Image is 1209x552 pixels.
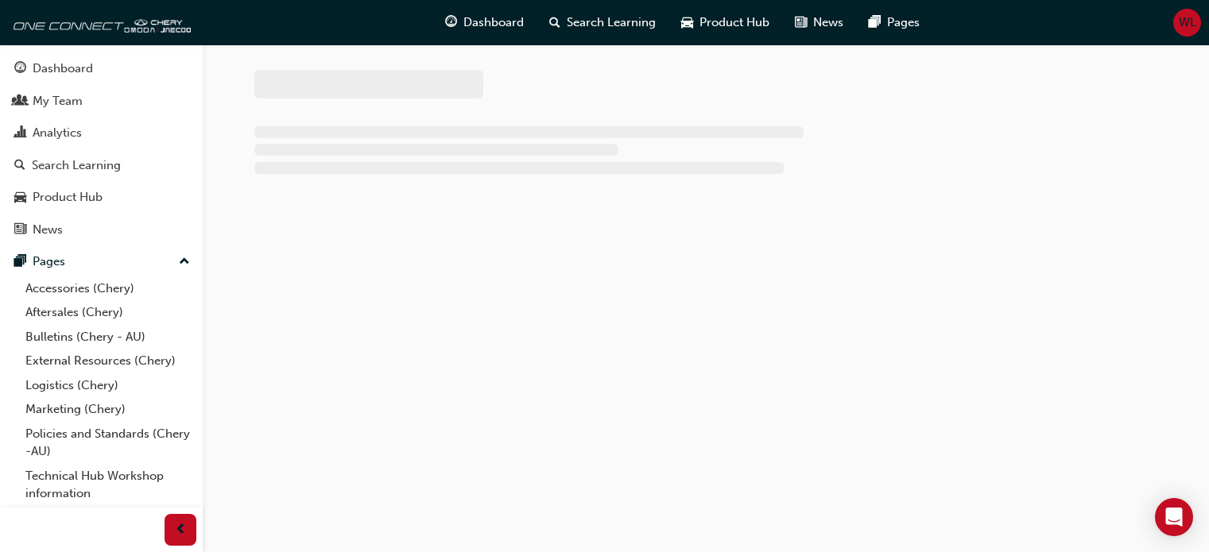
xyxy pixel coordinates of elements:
a: All Pages [19,506,196,531]
span: pages-icon [869,13,881,33]
div: Pages [33,253,65,271]
a: Accessories (Chery) [19,276,196,301]
span: up-icon [179,252,190,272]
span: guage-icon [445,13,457,33]
div: My Team [33,92,83,110]
div: Analytics [33,124,82,142]
a: Marketing (Chery) [19,397,196,422]
a: pages-iconPages [856,6,932,39]
span: Dashboard [463,14,524,32]
button: WL [1173,9,1201,37]
span: chart-icon [14,126,26,141]
a: My Team [6,87,196,116]
a: car-iconProduct Hub [668,6,782,39]
a: search-iconSearch Learning [537,6,668,39]
a: Policies and Standards (Chery -AU) [19,422,196,464]
span: car-icon [14,191,26,205]
span: search-icon [549,13,560,33]
span: Pages [887,14,920,32]
a: Technical Hub Workshop information [19,464,196,506]
a: Bulletins (Chery - AU) [19,325,196,349]
div: Product Hub [33,188,103,207]
span: guage-icon [14,62,26,76]
a: Dashboard [6,54,196,83]
div: Dashboard [33,60,93,78]
span: Product Hub [699,14,769,32]
div: Open Intercom Messenger [1155,498,1193,536]
a: Product Hub [6,183,196,212]
span: car-icon [681,13,693,33]
a: News [6,215,196,245]
span: WL [1179,14,1196,32]
a: External Resources (Chery) [19,349,196,373]
img: oneconnect [8,6,191,38]
span: people-icon [14,95,26,109]
button: DashboardMy TeamAnalyticsSearch LearningProduct HubNews [6,51,196,247]
a: guage-iconDashboard [432,6,537,39]
a: Search Learning [6,151,196,180]
div: Search Learning [32,156,121,175]
span: search-icon [14,159,25,173]
span: prev-icon [175,520,187,540]
span: News [813,14,843,32]
span: pages-icon [14,255,26,269]
a: news-iconNews [782,6,856,39]
button: Pages [6,247,196,276]
span: news-icon [795,13,807,33]
a: Aftersales (Chery) [19,300,196,325]
a: Analytics [6,118,196,148]
a: Logistics (Chery) [19,373,196,398]
span: Search Learning [567,14,656,32]
span: news-icon [14,223,26,237]
div: News [33,221,63,239]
